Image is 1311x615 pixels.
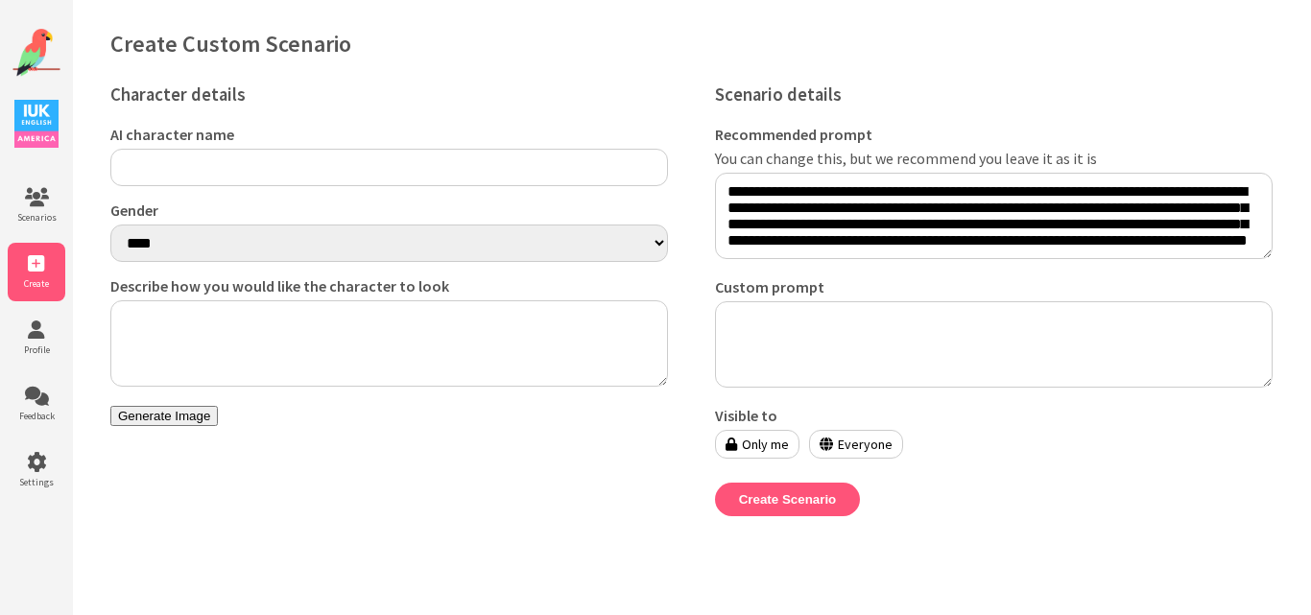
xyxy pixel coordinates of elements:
label: Visible to [715,406,1273,425]
label: Everyone [809,430,903,459]
button: Generate Image [110,406,218,426]
img: IUK Logo [14,100,59,148]
label: Gender [110,201,668,220]
span: Settings [8,476,65,488]
h3: Character details [110,83,668,106]
img: Website Logo [12,29,60,77]
label: AI character name [110,125,668,144]
label: You can change this, but we recommend you leave it as it is [715,149,1273,168]
label: Recommended prompt [715,125,1273,144]
label: Custom prompt [715,277,1273,296]
h3: Scenario details [715,83,1273,106]
label: Describe how you would like the character to look [110,276,668,296]
label: Only me [715,430,799,459]
span: Scenarios [8,211,65,224]
h1: Create Custom Scenario [110,29,1273,59]
span: Feedback [8,410,65,422]
span: Profile [8,343,65,356]
button: Create Scenario [715,483,861,516]
span: Create [8,277,65,290]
